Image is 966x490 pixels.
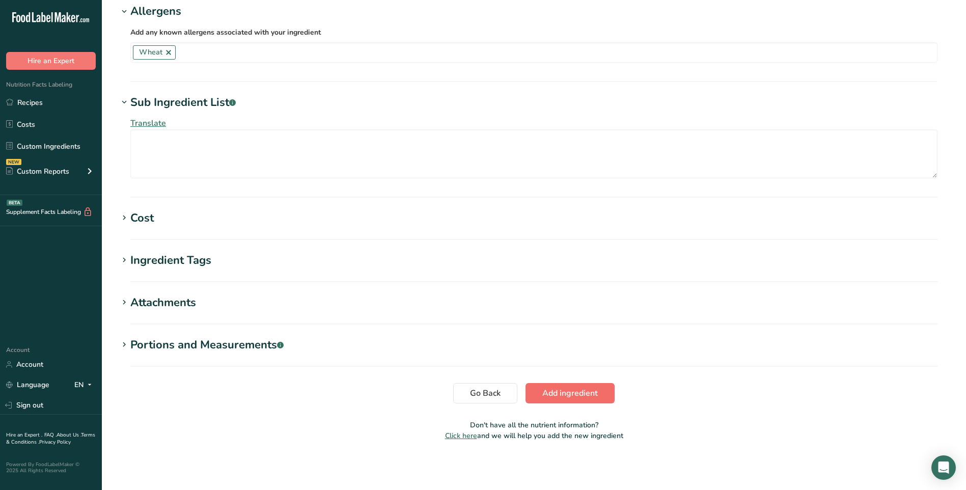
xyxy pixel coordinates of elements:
a: About Us . [57,431,81,439]
div: Powered By FoodLabelMaker © 2025 All Rights Reserved [6,461,96,474]
a: Hire an Expert . [6,431,42,439]
a: Language [6,376,49,394]
div: Cost [130,210,154,227]
div: BETA [7,200,22,206]
div: Portions and Measurements [130,337,284,353]
p: and we will help you add the new ingredient [118,430,950,441]
span: Wheat [139,47,162,58]
a: Terms & Conditions . [6,431,95,446]
button: Go Back [453,383,517,403]
button: Add ingredient [526,383,615,403]
div: Sub Ingredient List [130,94,236,111]
span: Go Back [470,387,501,399]
span: Translate [130,118,166,129]
p: Don't have all the nutrient information? [118,420,950,430]
div: Open Intercom Messenger [931,455,956,480]
div: Attachments [130,294,196,311]
span: Add ingredient [542,387,598,399]
div: Custom Reports [6,166,69,177]
div: Ingredient Tags [130,252,211,269]
span: Add any known allergens associated with your ingredient [130,28,321,37]
span: Click here [445,431,477,441]
div: NEW [6,159,21,165]
div: EN [74,379,96,391]
a: Privacy Policy [39,439,71,446]
div: Allergens [130,3,181,20]
a: FAQ . [44,431,57,439]
button: Hire an Expert [6,52,96,70]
